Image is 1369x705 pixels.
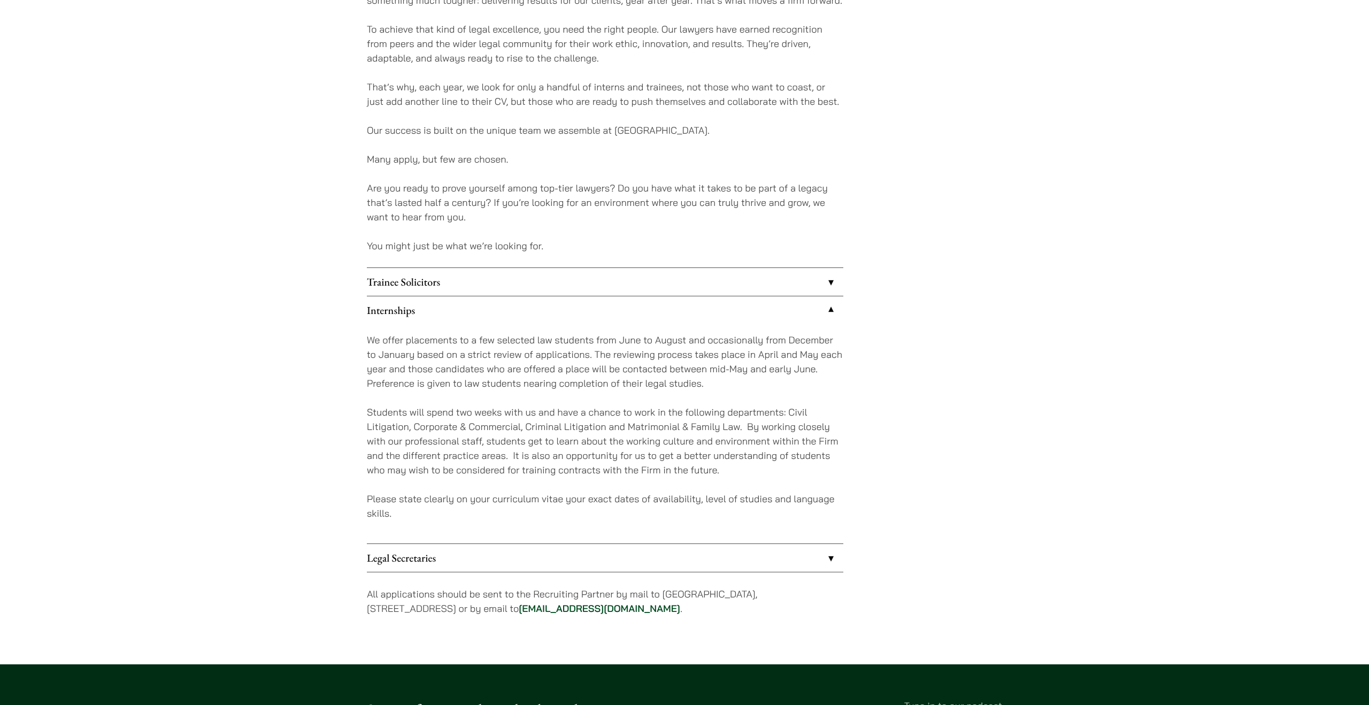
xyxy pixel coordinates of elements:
[367,239,843,253] p: You might just be what we’re looking for.
[367,152,843,166] p: Many apply, but few are chosen.
[367,268,843,296] a: Trainee Solicitors
[367,123,843,137] p: Our success is built on the unique team we assemble at [GEOGRAPHIC_DATA].
[367,544,843,572] a: Legal Secretaries
[519,602,680,615] a: [EMAIL_ADDRESS][DOMAIN_NAME]
[367,587,843,616] p: All applications should be sent to the Recruiting Partner by mail to [GEOGRAPHIC_DATA], [STREET_A...
[367,296,843,324] a: Internships
[367,333,843,390] p: We offer placements to a few selected law students from June to August and occasionally from Dece...
[367,492,843,520] p: Please state clearly on your curriculum vitae your exact dates of availability, level of studies ...
[367,22,843,65] p: To achieve that kind of legal excellence, you need the right people. Our lawyers have earned reco...
[367,324,843,543] div: Internships
[367,181,843,224] p: Are you ready to prove yourself among top-tier lawyers? Do you have what it takes to be part of a...
[367,405,843,477] p: Students will spend two weeks with us and have a chance to work in the following departments: Civ...
[367,80,843,109] p: That’s why, each year, we look for only a handful of interns and trainees, not those who want to ...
